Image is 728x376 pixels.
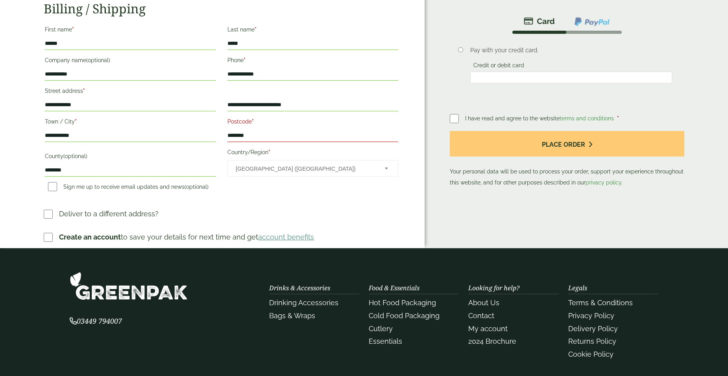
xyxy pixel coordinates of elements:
[586,179,621,186] a: privacy policy
[473,74,670,81] iframe: Secure card payment input frame
[227,116,398,129] label: Postcode
[468,324,508,333] a: My account
[560,115,614,122] a: terms and conditions
[227,160,398,177] span: Country/Region
[574,17,610,27] img: ppcp-gateway.png
[258,233,314,241] a: account benefits
[45,85,216,99] label: Street address
[236,160,374,177] span: United Kingdom (UK)
[369,311,440,320] a: Cold Food Packaging
[48,182,57,191] input: Sign me up to receive email updates and news(optional)
[568,337,616,345] a: Returns Policy
[255,26,257,33] abbr: required
[269,299,338,307] a: Drinking Accessories
[86,57,110,63] span: (optional)
[72,26,74,33] abbr: required
[470,46,672,55] p: Pay with your credit card.
[568,324,618,333] a: Delivery Policy
[59,233,121,241] strong: Create an account
[369,324,393,333] a: Cutlery
[59,232,314,242] p: to save your details for next time and get
[45,116,216,129] label: Town / City
[59,208,159,219] p: Deliver to a different address?
[44,1,399,16] h2: Billing / Shipping
[185,184,209,190] span: (optional)
[369,299,436,307] a: Hot Food Packaging
[568,299,633,307] a: Terms & Conditions
[450,131,684,157] button: Place order
[524,17,555,26] img: stripe.png
[568,311,614,320] a: Privacy Policy
[244,57,246,63] abbr: required
[465,115,615,122] span: I have read and agree to the website
[369,337,402,345] a: Essentials
[45,184,212,192] label: Sign me up to receive email updates and news
[470,62,527,71] label: Credit or debit card
[75,118,77,125] abbr: required
[70,316,122,326] span: 03449 794007
[252,118,254,125] abbr: required
[468,337,516,345] a: 2024 Brochure
[83,88,85,94] abbr: required
[70,318,122,325] a: 03449 794007
[450,131,684,188] p: Your personal data will be used to process your order, support your experience throughout this we...
[568,350,613,358] a: Cookie Policy
[268,149,270,155] abbr: required
[468,311,494,320] a: Contact
[227,24,398,37] label: Last name
[468,299,499,307] a: About Us
[45,55,216,68] label: Company name
[70,272,188,300] img: GreenPak Supplies
[227,55,398,68] label: Phone
[45,24,216,37] label: First name
[269,311,315,320] a: Bags & Wraps
[45,151,216,164] label: County
[227,147,398,160] label: Country/Region
[617,115,619,122] abbr: required
[63,153,87,159] span: (optional)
